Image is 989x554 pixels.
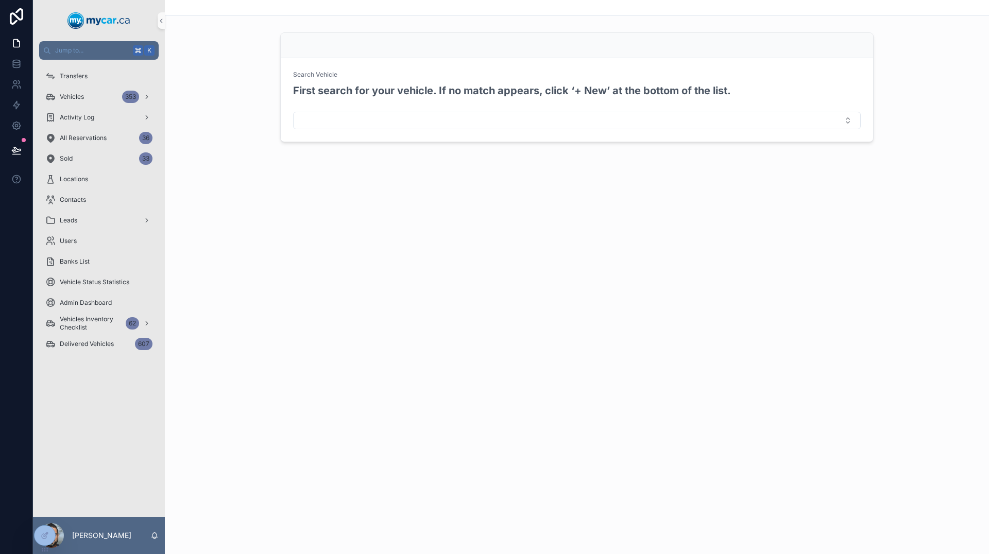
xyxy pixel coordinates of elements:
a: Users [39,232,159,250]
a: Locations [39,170,159,188]
span: Sold [60,154,73,163]
span: Delivered Vehicles [60,340,114,348]
a: Vehicle Status Statistics [39,273,159,291]
a: Transfers [39,67,159,85]
span: Banks List [60,257,90,266]
span: Vehicles [60,93,84,101]
a: Vehicles Inventory Checklist62 [39,314,159,333]
span: Activity Log [60,113,94,122]
h2: First search for your vehicle. If no match appears, click ‘+ New’ at the bottom of the list. [293,84,731,98]
a: Admin Dashboard [39,293,159,312]
a: Delivered Vehicles607 [39,335,159,353]
span: Admin Dashboard [60,299,112,307]
div: 62 [126,317,139,330]
a: Banks List [39,252,159,271]
a: Activity Log [39,108,159,127]
span: Vehicles Inventory Checklist [60,315,122,332]
button: Jump to...K [39,41,159,60]
a: Sold33 [39,149,159,168]
div: 33 [139,152,152,165]
a: Contacts [39,191,159,209]
div: scrollable content [33,60,165,367]
span: K [145,46,154,55]
a: Vehicles353 [39,88,159,106]
span: Leads [60,216,77,224]
span: Transfers [60,72,88,80]
div: 353 [122,91,139,103]
span: Contacts [60,196,86,204]
span: Locations [60,175,88,183]
div: 607 [135,338,152,350]
span: Users [60,237,77,245]
p: [PERSON_NAME] [72,530,131,541]
span: Search Vehicle [293,71,337,78]
a: All Reservations36 [39,129,159,147]
div: 36 [139,132,152,144]
span: Vehicle Status Statistics [60,278,129,286]
span: Jump to... [55,46,129,55]
button: Select Button [293,112,861,129]
a: Leads [39,211,159,230]
span: All Reservations [60,134,107,142]
img: App logo [67,12,130,29]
